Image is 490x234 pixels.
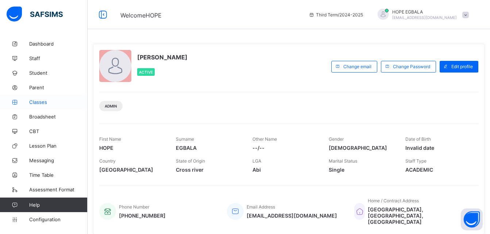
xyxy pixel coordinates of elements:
span: Staff [29,55,88,61]
span: Abi [252,167,318,173]
span: Invalid date [405,145,471,151]
span: Other Name [252,136,277,142]
span: Lesson Plan [29,143,88,149]
span: Single [329,167,394,173]
span: CBT [29,128,88,134]
span: Welcome HOPE [120,12,162,19]
span: Surname [176,136,194,142]
span: Parent [29,85,88,90]
span: Messaging [29,157,88,163]
span: Change Password [393,64,430,69]
span: Active [139,70,153,74]
span: Assessment Format [29,187,88,192]
span: Admin [105,104,117,108]
span: Edit profile [451,64,473,69]
span: session/term information [309,12,363,17]
span: HOPE EGBALA [392,9,457,15]
span: [PHONE_NUMBER] [119,212,166,219]
span: State of Origin [176,158,205,164]
span: Time Table [29,172,88,178]
span: Country [99,158,116,164]
span: Dashboard [29,41,88,47]
span: Gender [329,136,344,142]
span: [GEOGRAPHIC_DATA], [GEOGRAPHIC_DATA], [GEOGRAPHIC_DATA] [368,206,471,225]
span: Classes [29,99,88,105]
span: Phone Number [119,204,149,210]
button: Open asap [461,208,483,230]
span: Marital Status [329,158,357,164]
span: Help [29,202,87,208]
span: ACADEMIC [405,167,471,173]
div: HOPEEGBALA [370,9,472,21]
span: [PERSON_NAME] [137,54,188,61]
span: Staff Type [405,158,427,164]
span: Email Address [247,204,275,210]
span: Student [29,70,88,76]
span: LGA [252,158,261,164]
span: Cross river [176,167,242,173]
img: safsims [7,7,63,22]
span: Configuration [29,217,87,222]
span: EGBALA [176,145,242,151]
span: Home / Contract Address [368,198,419,203]
span: Date of Birth [405,136,431,142]
span: --/-- [252,145,318,151]
span: Change email [343,64,371,69]
span: Broadsheet [29,114,88,120]
span: HOPE [99,145,165,151]
span: First Name [99,136,121,142]
span: [EMAIL_ADDRESS][DOMAIN_NAME] [392,15,457,20]
span: [EMAIL_ADDRESS][DOMAIN_NAME] [247,212,337,219]
span: [GEOGRAPHIC_DATA] [99,167,165,173]
span: [DEMOGRAPHIC_DATA] [329,145,394,151]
